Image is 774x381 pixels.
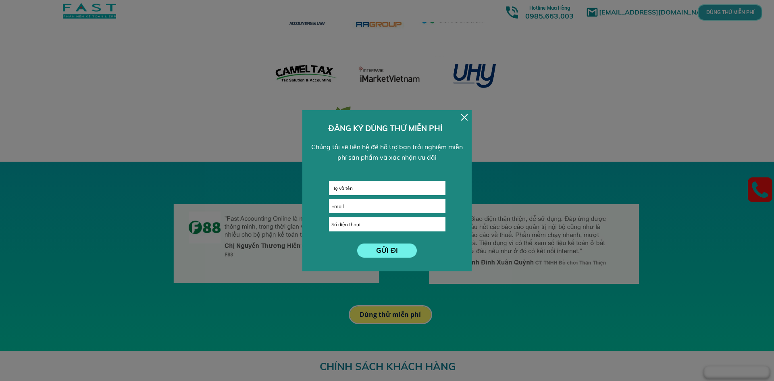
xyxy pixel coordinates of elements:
input: Số điện thoại [329,218,445,231]
h3: ĐĂNG KÝ DÙNG THỬ MIỄN PHÍ [328,122,446,134]
div: Chúng tôi sẽ liên hệ để hỗ trợ bạn trải nghiệm miễn phí sản phẩm và xác nhận ưu đãi [308,142,467,162]
input: Họ và tên [329,181,445,195]
input: Email [329,200,445,213]
p: GỬI ĐI [357,244,417,258]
